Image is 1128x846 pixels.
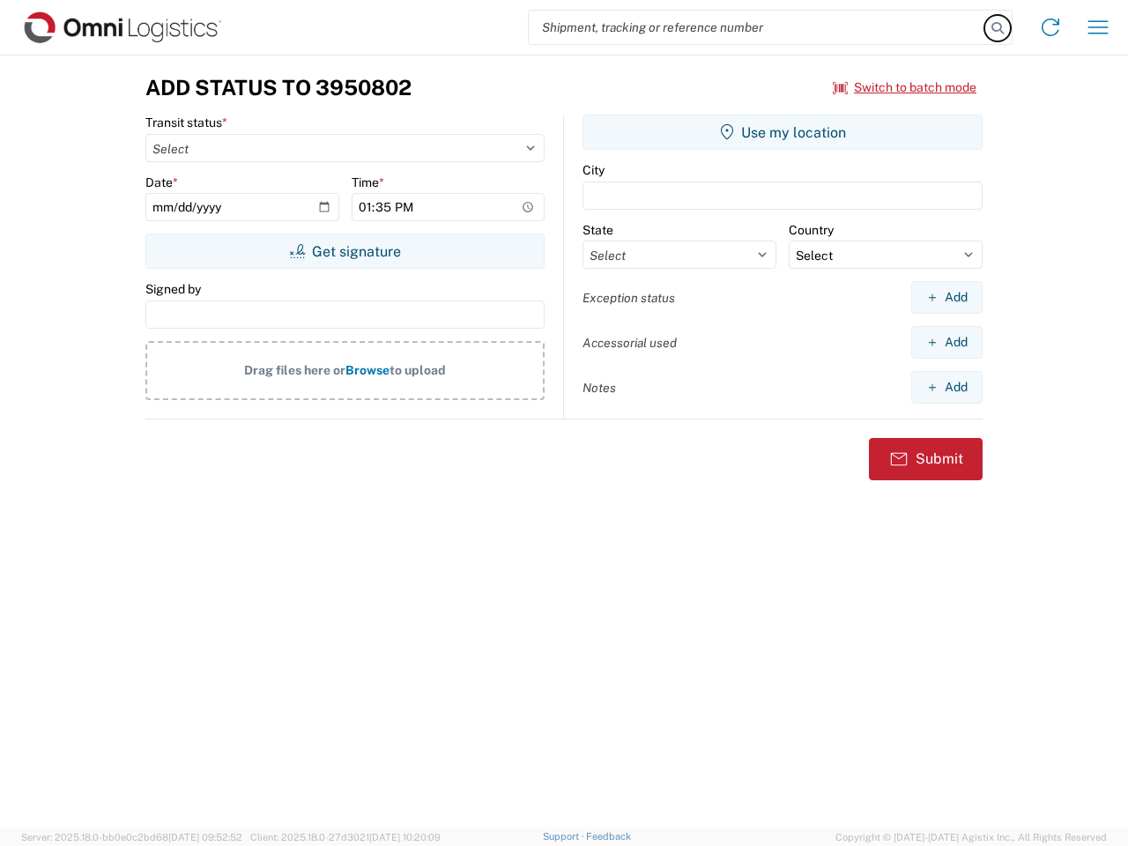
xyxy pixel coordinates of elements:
[145,75,412,100] h3: Add Status to 3950802
[583,115,983,150] button: Use my location
[583,222,613,238] label: State
[911,371,983,404] button: Add
[911,326,983,359] button: Add
[583,162,605,178] label: City
[583,380,616,396] label: Notes
[21,832,242,842] span: Server: 2025.18.0-bb0e0c2bd68
[145,174,178,190] label: Date
[345,363,390,377] span: Browse
[145,115,227,130] label: Transit status
[835,829,1107,845] span: Copyright © [DATE]-[DATE] Agistix Inc., All Rights Reserved
[352,174,384,190] label: Time
[250,832,441,842] span: Client: 2025.18.0-27d3021
[244,363,345,377] span: Drag files here or
[911,281,983,314] button: Add
[145,234,545,269] button: Get signature
[583,335,677,351] label: Accessorial used
[789,222,834,238] label: Country
[529,11,985,44] input: Shipment, tracking or reference number
[369,832,441,842] span: [DATE] 10:20:09
[145,281,201,297] label: Signed by
[543,831,587,842] a: Support
[583,290,675,306] label: Exception status
[168,832,242,842] span: [DATE] 09:52:52
[390,363,446,377] span: to upload
[586,831,631,842] a: Feedback
[869,438,983,480] button: Submit
[833,73,976,102] button: Switch to batch mode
